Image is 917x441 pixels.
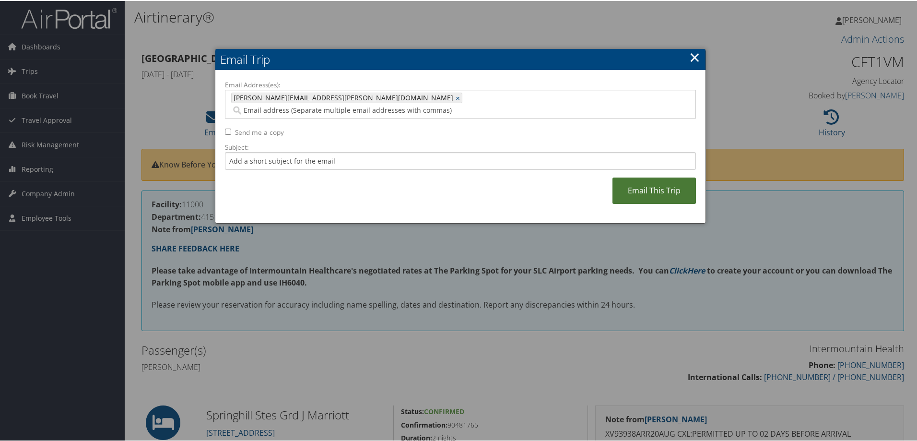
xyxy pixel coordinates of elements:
[612,177,696,203] a: Email This Trip
[225,79,696,89] label: Email Address(es):
[231,105,595,114] input: Email address (Separate multiple email addresses with commas)
[232,92,453,102] span: [PERSON_NAME][EMAIL_ADDRESS][PERSON_NAME][DOMAIN_NAME]
[235,127,284,136] label: Send me a copy
[225,142,696,151] label: Subject:
[456,92,462,102] a: ×
[225,151,696,169] input: Add a short subject for the email
[689,47,700,66] a: ×
[215,48,705,69] h2: Email Trip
